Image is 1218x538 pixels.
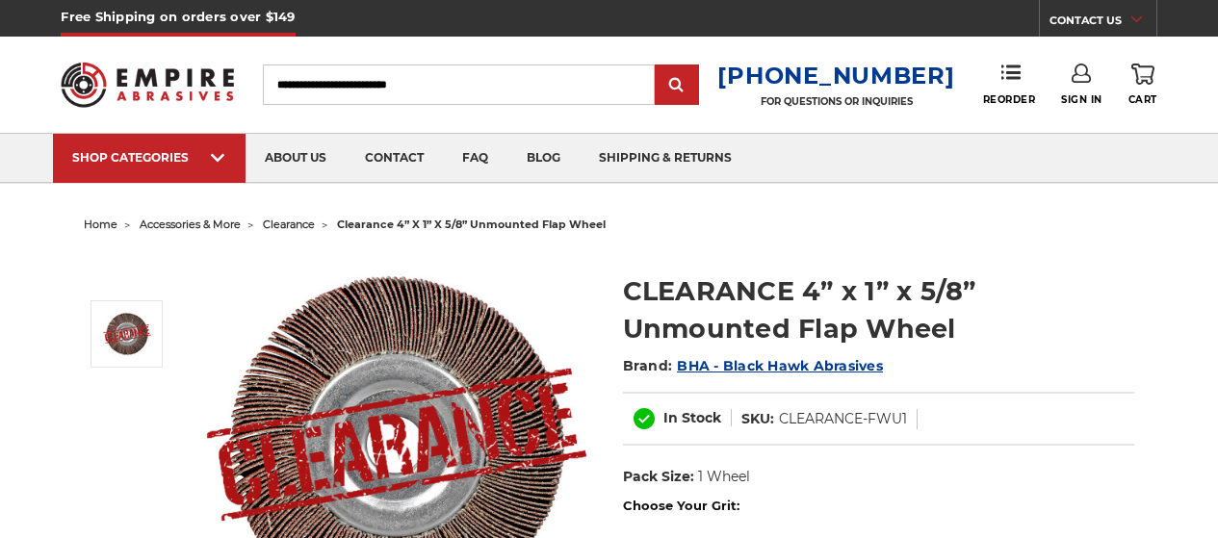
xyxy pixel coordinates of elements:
a: clearance [263,218,315,231]
a: [PHONE_NUMBER] [717,62,954,90]
a: faq [443,134,507,183]
span: Cart [1128,93,1157,106]
a: contact [346,134,443,183]
dt: SKU: [741,409,774,429]
a: shipping & returns [580,134,751,183]
div: SHOP CATEGORIES [72,150,226,165]
span: Sign In [1061,93,1102,106]
a: blog [507,134,580,183]
a: CONTACT US [1050,10,1156,37]
dd: 1 Wheel [698,467,750,487]
a: about us [246,134,346,183]
a: Reorder [983,64,1036,105]
span: clearance 4” x 1” x 5/8” unmounted flap wheel [337,218,606,231]
a: accessories & more [140,218,241,231]
span: In Stock [663,409,721,426]
a: BHA - Black Hawk Abrasives [677,357,883,374]
h1: CLEARANCE 4” x 1” x 5/8” Unmounted Flap Wheel [623,272,1134,347]
img: Empire Abrasives [61,51,233,118]
span: Brand: [623,357,673,374]
label: Choose Your Grit: [623,497,1134,516]
img: CLEARANCE 4” x 1” x 5/8” Unmounted Flap Wheel [103,310,151,358]
dt: Pack Size: [623,467,694,487]
input: Submit [658,66,696,105]
dd: CLEARANCE-FWU1 [779,409,907,429]
a: home [84,218,117,231]
a: Cart [1128,64,1157,106]
p: FOR QUESTIONS OR INQUIRIES [717,95,954,108]
span: Reorder [983,93,1036,106]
